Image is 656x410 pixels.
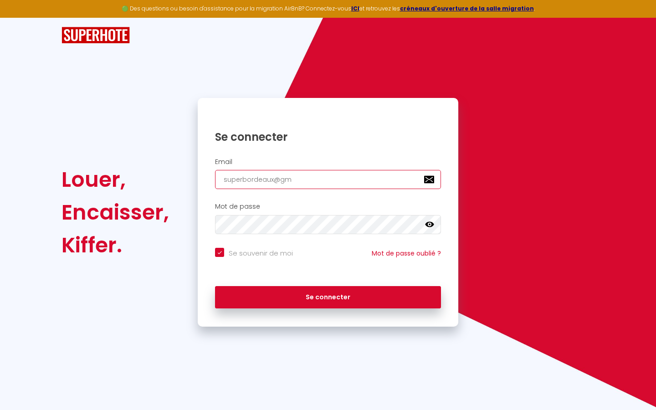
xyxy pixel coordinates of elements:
[372,249,441,258] a: Mot de passe oublié ?
[215,130,441,144] h1: Se connecter
[7,4,35,31] button: Ouvrir le widget de chat LiveChat
[215,203,441,210] h2: Mot de passe
[215,158,441,166] h2: Email
[61,196,169,229] div: Encaisser,
[61,163,169,196] div: Louer,
[215,286,441,309] button: Se connecter
[351,5,359,12] a: ICI
[61,27,130,44] img: SuperHote logo
[400,5,534,12] a: créneaux d'ouverture de la salle migration
[215,170,441,189] input: Ton Email
[61,229,169,261] div: Kiffer.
